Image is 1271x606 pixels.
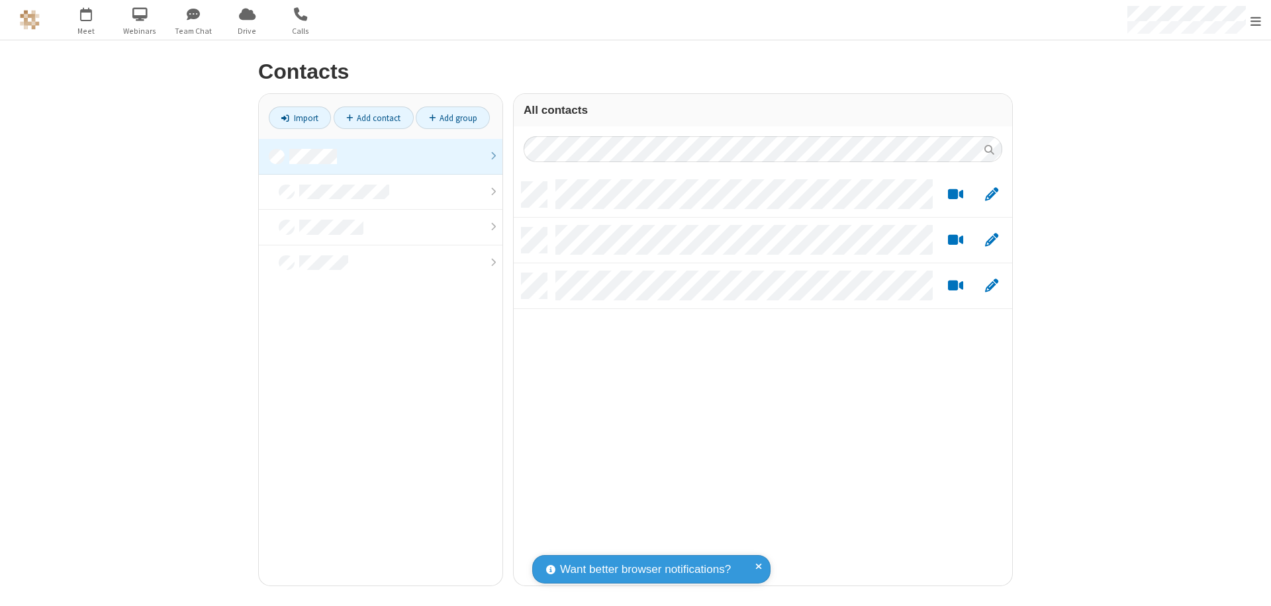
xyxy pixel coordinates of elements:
[978,278,1004,294] button: Edit
[943,187,968,203] button: Start a video meeting
[269,107,331,129] a: Import
[943,232,968,249] button: Start a video meeting
[222,25,272,37] span: Drive
[334,107,414,129] a: Add contact
[524,104,1002,116] h3: All contacts
[169,25,218,37] span: Team Chat
[943,278,968,294] button: Start a video meeting
[20,10,40,30] img: QA Selenium DO NOT DELETE OR CHANGE
[276,25,326,37] span: Calls
[115,25,165,37] span: Webinars
[258,60,1013,83] h2: Contacts
[560,561,731,578] span: Want better browser notifications?
[62,25,111,37] span: Meet
[978,187,1004,203] button: Edit
[416,107,490,129] a: Add group
[978,232,1004,249] button: Edit
[514,172,1012,585] div: grid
